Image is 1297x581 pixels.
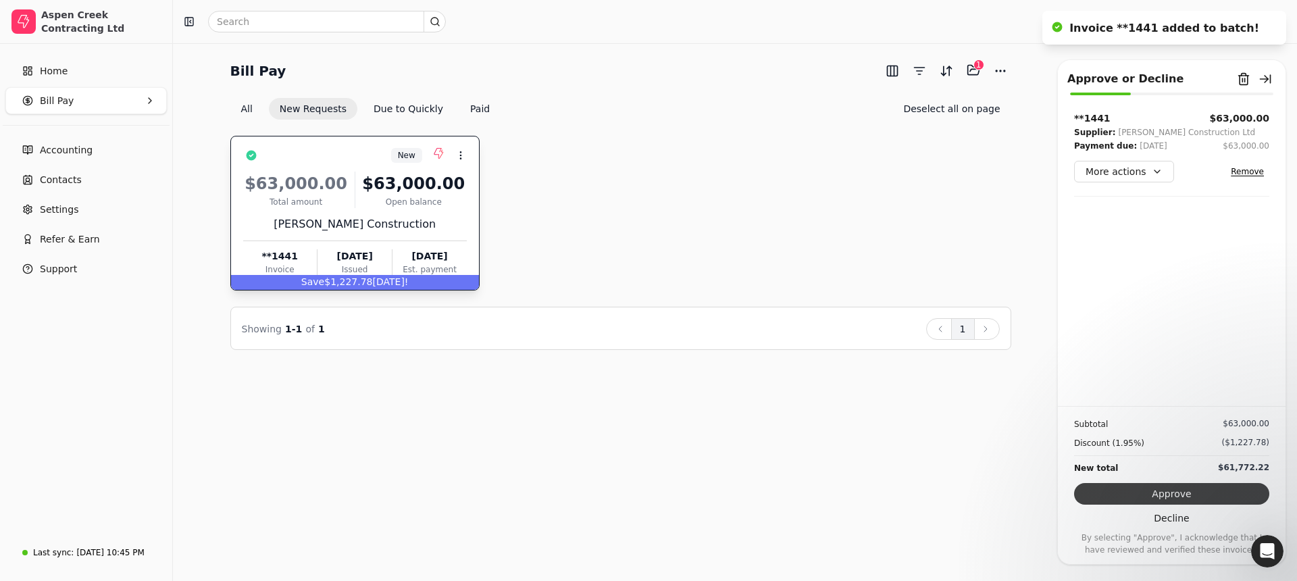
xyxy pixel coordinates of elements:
[1069,20,1259,36] div: Invoice **1441 added to batch!
[40,262,77,276] span: Support
[301,276,324,287] span: Save
[243,216,467,232] div: [PERSON_NAME] Construction
[951,318,975,340] button: 1
[1251,535,1283,567] iframe: Intercom live chat
[990,60,1011,82] button: More
[5,57,167,84] a: Home
[1223,140,1269,152] div: $63,000.00
[41,8,161,35] div: Aspen Creek Contracting Ltd
[1074,483,1269,505] button: Approve
[1222,436,1269,449] div: ($1,227.78)
[459,98,501,120] button: Paid
[230,98,501,120] div: Invoice filter options
[398,149,415,161] span: New
[1074,126,1115,139] div: Supplier:
[317,249,392,263] div: [DATE]
[392,249,466,263] div: [DATE]
[363,98,454,120] button: Due to Quickly
[973,59,984,70] div: 1
[1074,461,1118,475] div: New total
[1067,71,1184,87] div: Approve or Decline
[305,324,315,334] span: of
[936,60,957,82] button: Sort
[392,263,466,276] div: Est. payment
[243,196,349,208] div: Total amount
[5,166,167,193] a: Contacts
[1225,163,1269,180] button: Remove
[963,59,984,81] button: Batch (1)
[1074,436,1144,450] div: Discount (1.95%)
[1074,161,1174,182] button: More actions
[1118,126,1255,139] div: [PERSON_NAME] Construction Ltd
[40,173,82,187] span: Contacts
[1074,139,1137,153] div: Payment due:
[243,263,317,276] div: Invoice
[208,11,446,32] input: Search
[373,276,409,287] span: [DATE]!
[361,172,467,196] div: $63,000.00
[33,547,74,559] div: Last sync:
[269,98,357,120] button: New Requests
[5,136,167,163] a: Accounting
[892,98,1011,120] button: Deselect all on page
[1223,418,1269,430] div: $63,000.00
[1218,461,1269,474] div: $61,772.22
[40,203,78,217] span: Settings
[40,64,68,78] span: Home
[40,94,74,108] span: Bill Pay
[242,324,282,334] span: Showing
[318,324,325,334] span: 1
[40,232,100,247] span: Refer & Earn
[5,226,167,253] button: Refer & Earn
[5,196,167,223] a: Settings
[1074,418,1108,431] div: Subtotal
[40,143,93,157] span: Accounting
[243,172,349,196] div: $63,000.00
[5,540,167,565] a: Last sync:[DATE] 10:45 PM
[5,255,167,282] button: Support
[317,263,392,276] div: Issued
[5,87,167,114] button: Bill Pay
[1223,139,1269,153] button: $63,000.00
[231,275,479,290] div: $1,227.78
[1209,111,1269,126] button: $63,000.00
[230,60,286,82] h2: Bill Pay
[230,98,263,120] button: All
[1140,139,1167,153] div: [DATE]
[1074,532,1269,556] p: By selecting "Approve", I acknowledge that I have reviewed and verified these invoices.
[1074,507,1269,529] button: Decline
[361,196,467,208] div: Open balance
[285,324,302,334] span: 1 - 1
[76,547,144,559] div: [DATE] 10:45 PM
